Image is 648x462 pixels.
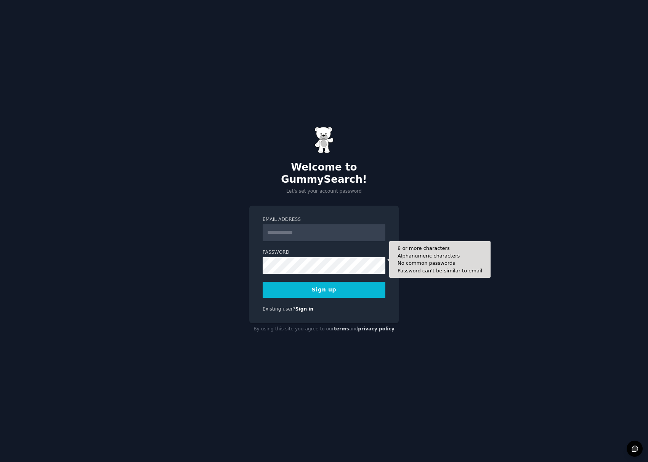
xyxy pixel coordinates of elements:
label: Email Address [263,216,385,223]
a: terms [334,326,349,332]
a: privacy policy [358,326,395,332]
h2: Welcome to GummySearch! [249,161,399,185]
div: By using this site you agree to our and [249,323,399,335]
button: Sign up [263,282,385,298]
a: Sign in [295,306,314,312]
img: Gummy Bear [314,127,334,153]
p: Let's set your account password [249,188,399,195]
span: Existing user? [263,306,295,312]
label: Password [263,249,385,256]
